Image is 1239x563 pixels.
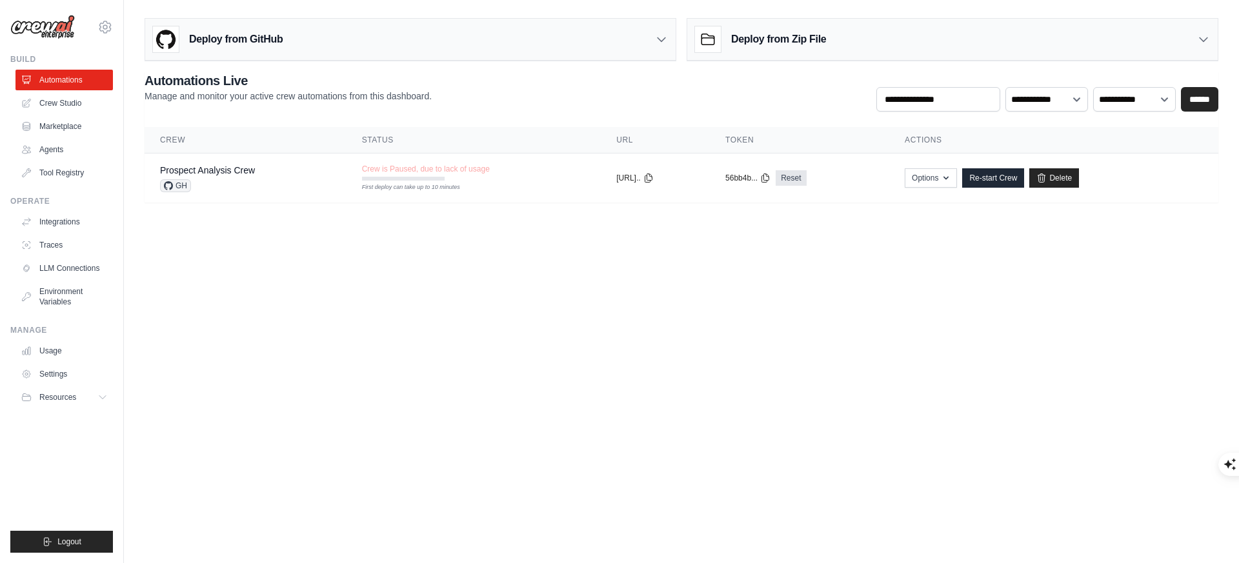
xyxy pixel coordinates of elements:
[15,116,113,137] a: Marketplace
[15,258,113,279] a: LLM Connections
[10,325,113,335] div: Manage
[905,168,957,188] button: Options
[15,387,113,408] button: Resources
[15,235,113,255] a: Traces
[10,196,113,206] div: Operate
[15,163,113,183] a: Tool Registry
[39,392,76,402] span: Resources
[1029,168,1079,188] a: Delete
[362,164,490,174] span: Crew is Paused, due to lack of usage
[160,165,255,175] a: Prospect Analysis Crew
[10,531,113,553] button: Logout
[10,15,75,39] img: Logo
[710,127,889,153] th: Token
[10,54,113,64] div: Build
[15,341,113,361] a: Usage
[15,139,113,160] a: Agents
[725,173,771,183] button: 56bb4b...
[962,168,1024,188] a: Re-start Crew
[601,127,710,153] th: URL
[189,32,283,47] h3: Deploy from GitHub
[57,537,81,547] span: Logout
[15,212,113,232] a: Integrations
[15,93,113,114] a: Crew Studio
[160,179,191,192] span: GH
[145,90,432,103] p: Manage and monitor your active crew automations from this dashboard.
[145,127,347,153] th: Crew
[15,70,113,90] a: Automations
[153,26,179,52] img: GitHub Logo
[776,170,806,186] a: Reset
[145,72,432,90] h2: Automations Live
[347,127,601,153] th: Status
[889,127,1218,153] th: Actions
[731,32,826,47] h3: Deploy from Zip File
[362,183,445,192] div: First deploy can take up to 10 minutes
[15,281,113,312] a: Environment Variables
[15,364,113,384] a: Settings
